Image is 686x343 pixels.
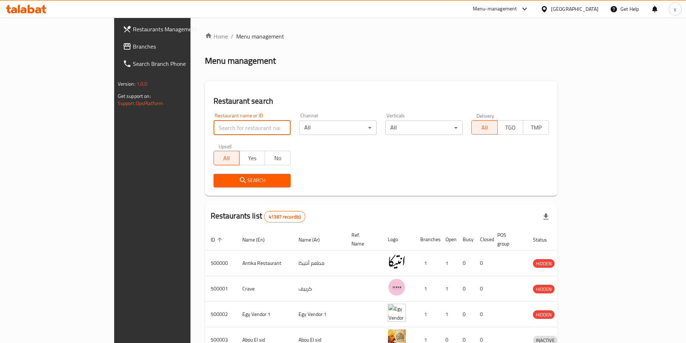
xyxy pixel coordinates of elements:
span: No [268,153,288,163]
span: TMP [526,122,546,133]
span: 41387 record(s) [264,213,305,220]
td: 0 [474,276,492,302]
th: Busy [457,229,474,251]
span: Yes [242,153,262,163]
span: 1.0.0 [136,79,148,89]
a: Support.OpsPlatform [118,99,163,108]
span: HIDDEN [533,311,555,319]
th: Logo [382,229,414,251]
label: Delivery [476,113,494,118]
td: 1 [414,251,440,276]
div: All [385,121,463,135]
a: Search Branch Phone [117,55,229,72]
td: 0 [474,302,492,327]
button: No [265,151,291,165]
span: HIDDEN [533,285,555,293]
button: All [214,151,239,165]
td: مطعم أنتيكا [293,251,346,276]
span: Get support on: [118,91,151,101]
th: Branches [414,229,440,251]
span: Branches [133,42,223,51]
span: TGO [501,122,520,133]
img: Egy Vendor 1 [388,304,406,322]
span: All [475,122,494,133]
a: Branches [117,38,229,55]
td: Antika Restaurant [237,251,293,276]
span: POS group [497,231,519,248]
td: 1 [440,302,457,327]
button: Search [214,174,291,187]
div: Menu-management [473,5,517,13]
span: Name (Ar) [299,235,329,244]
span: y [674,5,676,13]
button: TGO [497,120,523,135]
th: Closed [474,229,492,251]
span: Menu management [236,32,284,41]
span: Search [219,176,285,185]
input: Search for restaurant name or ID.. [214,121,291,135]
button: Yes [239,151,265,165]
td: 1 [440,251,457,276]
span: HIDDEN [533,259,555,268]
td: 0 [457,251,474,276]
div: HIDDEN [533,310,555,319]
td: 1 [414,276,440,302]
span: Search Branch Phone [133,59,223,68]
nav: breadcrumb [205,32,558,41]
th: Open [440,229,457,251]
button: All [471,120,497,135]
span: Name (En) [242,235,274,244]
img: Antika Restaurant [388,253,406,271]
td: 0 [474,251,492,276]
span: Version: [118,79,135,89]
img: Crave [388,278,406,296]
h2: Restaurant search [214,96,549,107]
td: 0 [457,302,474,327]
div: Export file [537,208,555,225]
h2: Menu management [205,55,276,67]
td: 0 [457,276,474,302]
span: All [217,153,237,163]
h2: Restaurants list [211,211,306,222]
button: TMP [523,120,549,135]
label: Upsell [219,144,232,149]
span: Ref. Name [351,231,373,248]
td: Egy Vendor 1 [293,302,346,327]
li: / [231,32,233,41]
td: Egy Vendor 1 [237,302,293,327]
span: Restaurants Management [133,25,223,33]
div: [GEOGRAPHIC_DATA] [551,5,598,13]
span: Status [533,235,556,244]
td: 1 [440,276,457,302]
a: Restaurants Management [117,21,229,38]
td: Crave [237,276,293,302]
td: كرييف [293,276,346,302]
div: Total records count [264,211,305,222]
td: 1 [414,302,440,327]
div: All [299,121,377,135]
span: ID [211,235,224,244]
